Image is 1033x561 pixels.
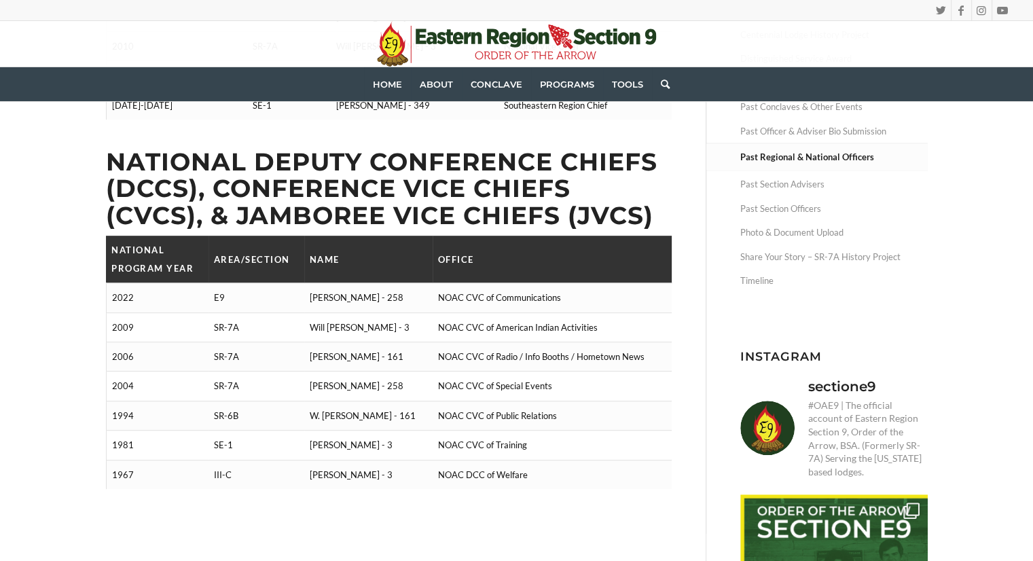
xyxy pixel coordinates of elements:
td: [PERSON_NAME] - 258 [304,372,433,401]
td: SE-1 [209,431,304,460]
td: NOAC CVC of Radio / Info Booths / Hometown News [433,342,672,372]
p: #OAE9 | The official account of Eastern Region Section 9, Order of the Arrow, BSA. (Formerly SR-7... [808,399,928,479]
td: NOAC CVC of Training [433,431,672,460]
span: Programs [540,79,594,90]
a: Conclave [462,67,531,101]
td: NOAC CVC of Communications [433,283,672,312]
td: 1981 [106,431,209,460]
td: SR-7A [209,372,304,401]
td: 2022 [106,283,209,312]
td: [PERSON_NAME] - 3 [304,460,433,489]
a: About [411,67,462,101]
th: National Program Year [106,236,209,283]
a: Past Section Advisers [740,173,928,196]
th: Office [433,236,672,283]
a: Programs [531,67,603,101]
span: Home [373,79,402,90]
td: [PERSON_NAME] - 161 [304,342,433,372]
td: NOAC CVC of Special Events [433,372,672,401]
td: 1994 [106,401,209,430]
th: Name [304,236,433,283]
td: [PERSON_NAME] - 258 [304,283,433,312]
td: SR-6B [209,401,304,430]
span: Conclave [471,79,522,90]
span: Tools [612,79,643,90]
td: SR-7A [209,342,304,372]
a: Home [364,67,411,101]
td: [PERSON_NAME] - 3 [304,431,433,460]
td: 2004 [106,372,209,401]
td: SR-7A [209,312,304,342]
td: E9 [209,283,304,312]
svg: Clone [903,503,920,519]
a: Photo & Document Upload [740,221,928,245]
th: Area/Section [209,236,304,283]
td: III-C [209,460,304,489]
h3: sectione9 [808,377,876,396]
td: NOAC DCC of Welfare [433,460,672,489]
td: W. [PERSON_NAME] - 161 [304,401,433,430]
td: NOAC CVC of American Indian Activities [433,312,672,342]
h3: Instagram [740,350,928,363]
a: Timeline [740,269,928,293]
td: 2006 [106,342,209,372]
a: Past Regional & National Officers [740,144,928,170]
a: Past Section Officers [740,197,928,221]
h2: National Deputy Conference Chiefs (DCCs), Conference Vice Chiefs (CVCs), & Jamboree Vice Chiefs (... [106,149,672,230]
a: Past Officer & Adviser Bio Submission [740,120,928,143]
a: sectione9 #OAE9 | The official account of Eastern Region Section 9, Order of the Arrow, BSA. (For... [740,377,928,479]
td: Will [PERSON_NAME] - 3 [304,312,433,342]
span: About [420,79,453,90]
td: NOAC CVC of Public Relations [433,401,672,430]
a: Share Your Story – SR-7A History Project [740,245,928,269]
a: Tools [603,67,652,101]
td: 2009 [106,312,209,342]
td: 1967 [106,460,209,489]
a: Search [652,67,670,101]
